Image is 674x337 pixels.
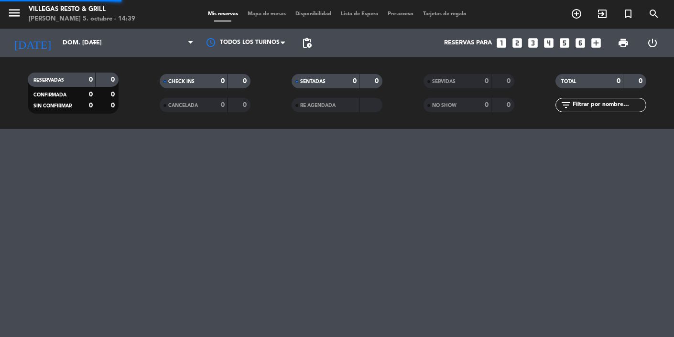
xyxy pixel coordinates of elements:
[301,37,313,49] span: pending_actions
[291,11,336,17] span: Disponibilidad
[590,37,602,49] i: add_box
[7,32,58,53] i: [DATE]
[495,37,508,49] i: looks_one
[33,104,72,108] span: SIN CONFIRMAR
[511,37,523,49] i: looks_two
[647,37,658,49] i: power_settings_new
[243,102,249,108] strong: 0
[618,37,629,49] span: print
[375,78,380,84] strong: 0
[507,102,512,108] strong: 0
[560,99,572,111] i: filter_list
[383,11,418,17] span: Pre-acceso
[33,93,66,97] span: CONFIRMADA
[638,29,667,57] div: LOG OUT
[507,78,512,84] strong: 0
[300,79,326,84] span: SENTADAS
[89,76,93,83] strong: 0
[561,79,576,84] span: TOTAL
[111,102,117,109] strong: 0
[485,78,489,84] strong: 0
[622,8,634,20] i: turned_in_not
[485,102,489,108] strong: 0
[111,76,117,83] strong: 0
[617,78,620,84] strong: 0
[221,102,225,108] strong: 0
[571,8,582,20] i: add_circle_outline
[353,78,357,84] strong: 0
[7,6,22,20] i: menu
[7,6,22,23] button: menu
[336,11,383,17] span: Lista de Espera
[243,78,249,84] strong: 0
[432,79,456,84] span: SERVIDAS
[89,91,93,98] strong: 0
[168,79,195,84] span: CHECK INS
[572,100,646,110] input: Filtrar por nombre...
[221,78,225,84] strong: 0
[648,8,660,20] i: search
[33,78,64,83] span: RESERVADAS
[558,37,571,49] i: looks_5
[29,5,135,14] div: Villegas Resto & Grill
[300,103,336,108] span: RE AGENDADA
[597,8,608,20] i: exit_to_app
[527,37,539,49] i: looks_3
[29,14,135,24] div: [PERSON_NAME] 5. octubre - 14:39
[444,39,492,47] span: Reservas para
[574,37,587,49] i: looks_6
[168,103,198,108] span: CANCELADA
[203,11,243,17] span: Mis reservas
[89,102,93,109] strong: 0
[639,78,644,84] strong: 0
[543,37,555,49] i: looks_4
[418,11,471,17] span: Tarjetas de regalo
[89,37,100,49] i: arrow_drop_down
[243,11,291,17] span: Mapa de mesas
[432,103,457,108] span: NO SHOW
[111,91,117,98] strong: 0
